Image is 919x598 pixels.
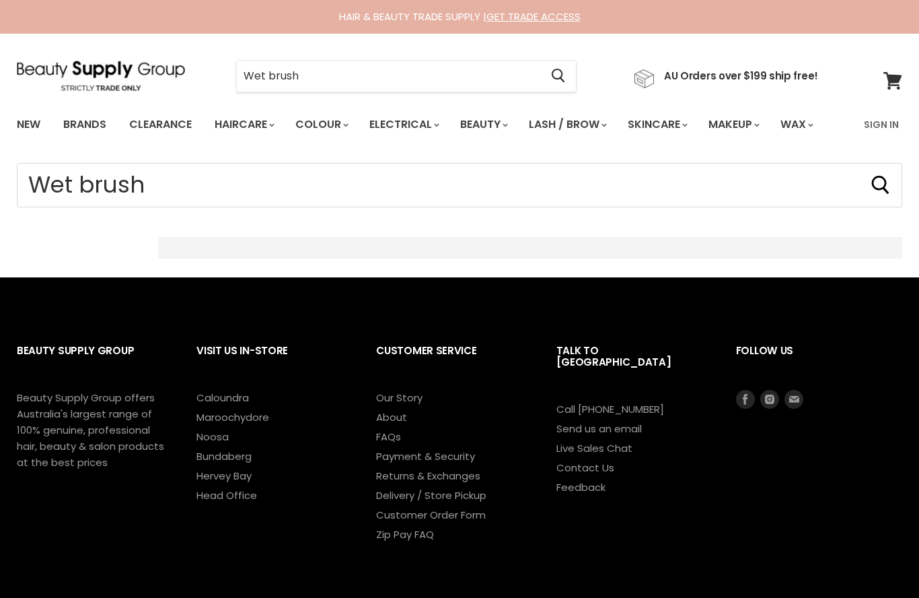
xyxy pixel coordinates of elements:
[376,508,486,522] a: Customer Order Form
[17,163,902,207] form: Product
[556,480,605,494] a: Feedback
[376,488,486,502] a: Delivery / Store Pickup
[196,449,252,463] a: Bundaberg
[196,469,252,483] a: Hervey Bay
[556,334,709,402] h2: Talk to [GEOGRAPHIC_DATA]
[556,422,642,436] a: Send us an email
[196,391,249,405] a: Caloundra
[196,410,269,424] a: Maroochydore
[119,110,202,139] a: Clearance
[17,390,170,471] p: Beauty Supply Group offers Australia's largest range of 100% genuine, professional hair, beauty &...
[376,449,475,463] a: Payment & Security
[376,391,422,405] a: Our Story
[7,110,50,139] a: New
[698,110,768,139] a: Makeup
[376,410,407,424] a: About
[376,430,401,444] a: FAQs
[236,60,577,92] form: Product
[359,110,447,139] a: Electrical
[196,430,229,444] a: Noosa
[376,469,480,483] a: Returns & Exchanges
[770,110,821,139] a: Wax
[618,110,696,139] a: Skincare
[376,334,529,390] h2: Customer Service
[870,174,891,196] button: Search
[53,110,116,139] a: Brands
[736,334,902,390] h2: Follow us
[852,535,906,585] iframe: Gorgias live chat messenger
[376,527,434,541] a: Zip Pay FAQ
[237,61,540,92] input: Search
[17,334,170,390] h2: Beauty Supply Group
[17,163,902,207] input: Search
[556,402,664,416] a: Call [PHONE_NUMBER]
[196,334,349,390] h2: Visit Us In-Store
[556,461,614,475] a: Contact Us
[7,105,840,144] ul: Main menu
[196,488,257,502] a: Head Office
[450,110,516,139] a: Beauty
[486,9,581,24] a: GET TRADE ACCESS
[540,61,576,92] button: Search
[519,110,615,139] a: Lash / Brow
[556,441,632,455] a: Live Sales Chat
[285,110,357,139] a: Colour
[856,110,907,139] a: Sign In
[205,110,283,139] a: Haircare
